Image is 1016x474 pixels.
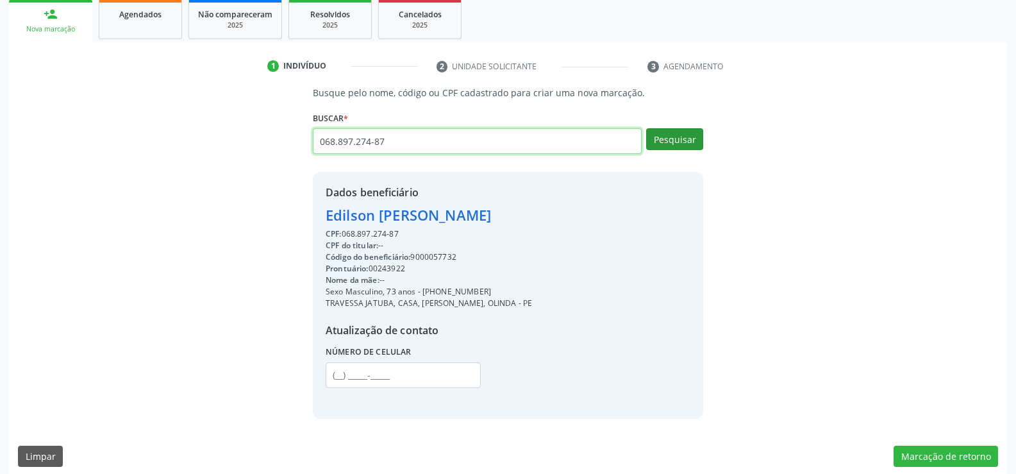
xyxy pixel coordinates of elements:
span: Não compareceram [198,9,272,20]
input: Busque por nome, código ou CPF [313,128,642,154]
div: 2025 [198,21,272,30]
div: Edilson [PERSON_NAME] [326,205,532,226]
div: 9000057732 [326,251,532,263]
div: Nova marcação [18,24,83,34]
span: Agendados [119,9,162,20]
span: CPF: [326,228,342,239]
label: Número de celular [326,343,412,362]
div: -- [326,275,532,286]
div: person_add [44,7,58,21]
div: -- [326,240,532,251]
div: 068.897.274-87 [326,228,532,240]
div: 1 [267,60,279,72]
div: TRAVESSA JATUBA, CASA, [PERSON_NAME], OLINDA - PE [326,298,532,309]
div: 2025 [298,21,362,30]
div: Indivíduo [283,60,326,72]
label: Buscar [313,108,348,128]
div: 2025 [388,21,452,30]
span: Cancelados [399,9,442,20]
div: Sexo Masculino, 73 anos - [PHONE_NUMBER] [326,286,532,298]
span: Prontuário: [326,263,369,274]
div: Atualização de contato [326,323,532,338]
button: Marcação de retorno [894,446,998,468]
button: Pesquisar [646,128,703,150]
input: (__) _____-_____ [326,362,481,388]
div: Dados beneficiário [326,185,532,200]
span: CPF do titular: [326,240,378,251]
span: Nome da mãe: [326,275,379,285]
div: 00243922 [326,263,532,275]
p: Busque pelo nome, código ou CPF cadastrado para criar uma nova marcação. [313,86,703,99]
button: Limpar [18,446,63,468]
span: Resolvidos [310,9,350,20]
span: Código do beneficiário: [326,251,410,262]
